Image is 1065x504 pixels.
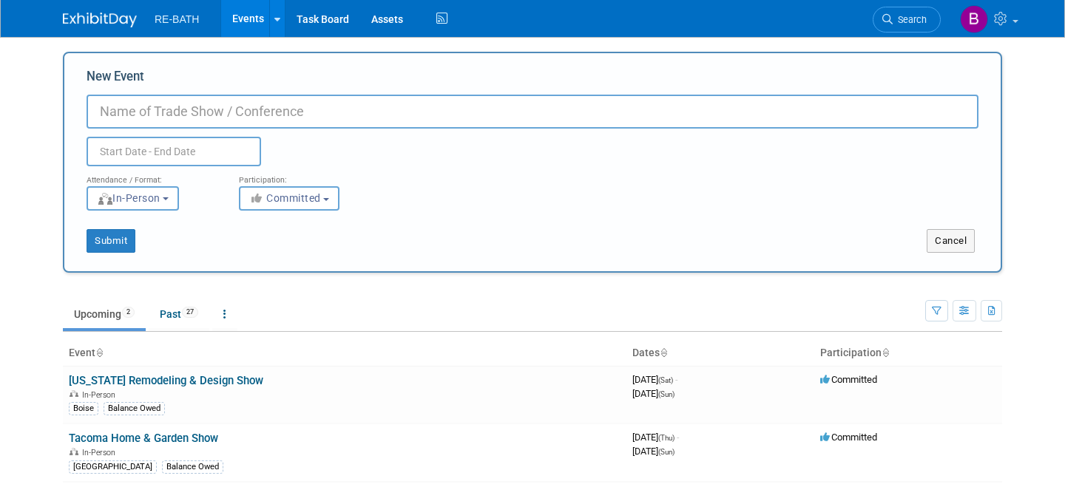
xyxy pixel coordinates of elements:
button: Committed [239,186,339,211]
a: Search [873,7,941,33]
div: Attendance / Format: [87,166,217,185]
span: In-Person [82,448,120,457]
div: Balance Owed [104,402,165,415]
input: Name of Trade Show / Conference [87,95,978,129]
span: [DATE] [632,374,677,385]
div: Balance Owed [162,460,223,474]
span: (Sat) [658,376,673,384]
div: Boise [69,402,98,415]
span: In-Person [82,390,120,400]
img: Brian Busching [960,5,988,33]
th: Participation [814,341,1002,366]
span: [DATE] [632,432,679,443]
span: Committed [820,374,877,385]
button: In-Person [87,186,179,211]
span: Committed [820,432,877,443]
a: Sort by Start Date [660,347,667,358]
button: Submit [87,229,135,253]
a: Upcoming2 [63,300,146,328]
a: Tacoma Home & Garden Show [69,432,218,445]
img: ExhibitDay [63,13,137,27]
button: Cancel [927,229,975,253]
span: 27 [182,307,198,318]
label: New Event [87,68,144,91]
span: [DATE] [632,446,674,457]
span: (Thu) [658,434,674,442]
span: (Sun) [658,448,674,456]
img: In-Person Event [70,448,78,455]
span: In-Person [97,192,160,204]
span: Search [893,14,927,25]
span: (Sun) [658,390,674,398]
span: [DATE] [632,388,674,399]
th: Dates [626,341,814,366]
a: Sort by Event Name [95,347,103,358]
a: [US_STATE] Remodeling & Design Show [69,374,263,387]
a: Past27 [149,300,209,328]
a: Sort by Participation Type [882,347,889,358]
span: 2 [122,307,135,318]
span: - [675,374,677,385]
div: Participation: [239,166,369,185]
th: Event [63,341,626,366]
span: - [677,432,679,443]
img: In-Person Event [70,390,78,398]
div: [GEOGRAPHIC_DATA] [69,460,157,474]
input: Start Date - End Date [87,137,261,166]
span: Committed [249,192,321,204]
span: RE-BATH [155,13,199,25]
